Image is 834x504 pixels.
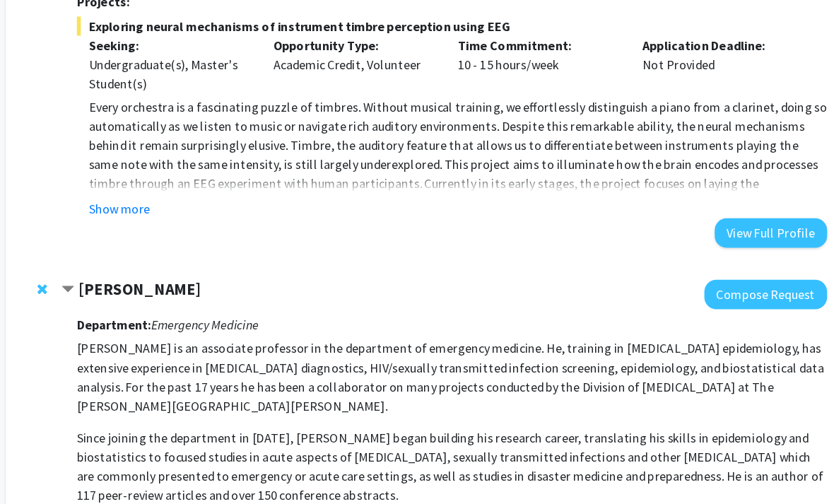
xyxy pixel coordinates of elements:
span: Exploring neural mechanisms of instrument timbre perception using EEG [109,14,774,31]
iframe: Chat [11,440,60,493]
div: Not Provided [599,31,763,82]
p: Seeking: [119,31,262,48]
button: Compose Request to Yu-Hsiang Hsieh [665,247,774,274]
strong: [PERSON_NAME] [110,247,219,264]
i: Emergency Medicine [175,280,270,294]
p: Opportunity Type: [283,31,425,48]
button: View Full Profile [674,193,774,219]
p: Application Deadline: [610,31,753,48]
p: Since joining the department in [DATE], [PERSON_NAME] began building his research career, transla... [109,379,774,447]
strong: Department: [109,280,175,294]
button: Show more [119,176,174,193]
p: Every orchestra is a fascinating puzzle of timbres. Without musical training, we effortlessly dis... [119,86,774,204]
div: Undergraduate(s), Master's Student(s) [119,48,262,82]
span: Remove Yu-Hsiang Hsieh from bookmarks [74,250,83,262]
div: 10 - 15 hours/week [436,31,600,82]
span: Contract Yu-Hsiang Hsieh Bookmark [95,251,107,262]
p: Time Commitment: [447,31,589,48]
p: [PERSON_NAME] is an associate professor in the department of emergency medicine. He, training in ... [109,300,774,368]
div: Academic Credit, Volunteer [272,31,436,82]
